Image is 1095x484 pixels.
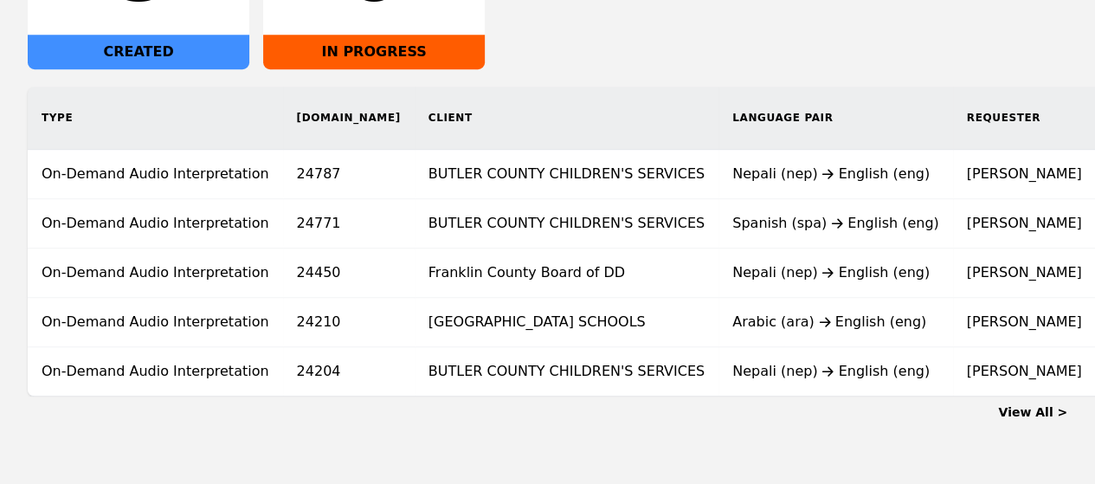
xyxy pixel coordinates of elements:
[283,87,415,150] th: [DOMAIN_NAME]
[28,199,283,248] td: On-Demand Audio Interpretation
[283,347,415,397] td: 24204
[283,298,415,347] td: 24210
[415,347,718,397] td: BUTLER COUNTY CHILDREN'S SERVICES
[415,199,718,248] td: BUTLER COUNTY CHILDREN'S SERVICES
[283,248,415,298] td: 24450
[732,312,939,332] div: Arabic (ara) English (eng)
[28,150,283,199] td: On-Demand Audio Interpretation
[28,248,283,298] td: On-Demand Audio Interpretation
[415,87,718,150] th: Client
[28,87,283,150] th: Type
[732,361,939,382] div: Nepali (nep) English (eng)
[732,164,939,184] div: Nepali (nep) English (eng)
[283,150,415,199] td: 24787
[283,199,415,248] td: 24771
[998,405,1067,419] a: View All >
[415,150,718,199] td: BUTLER COUNTY CHILDREN'S SERVICES
[718,87,953,150] th: Language Pair
[28,35,249,69] div: CREATED
[28,298,283,347] td: On-Demand Audio Interpretation
[415,298,718,347] td: [GEOGRAPHIC_DATA] SCHOOLS
[732,213,939,234] div: Spanish (spa) English (eng)
[415,248,718,298] td: Franklin County Board of DD
[28,347,283,397] td: On-Demand Audio Interpretation
[732,262,939,283] div: Nepali (nep) English (eng)
[263,35,485,69] div: IN PROGRESS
